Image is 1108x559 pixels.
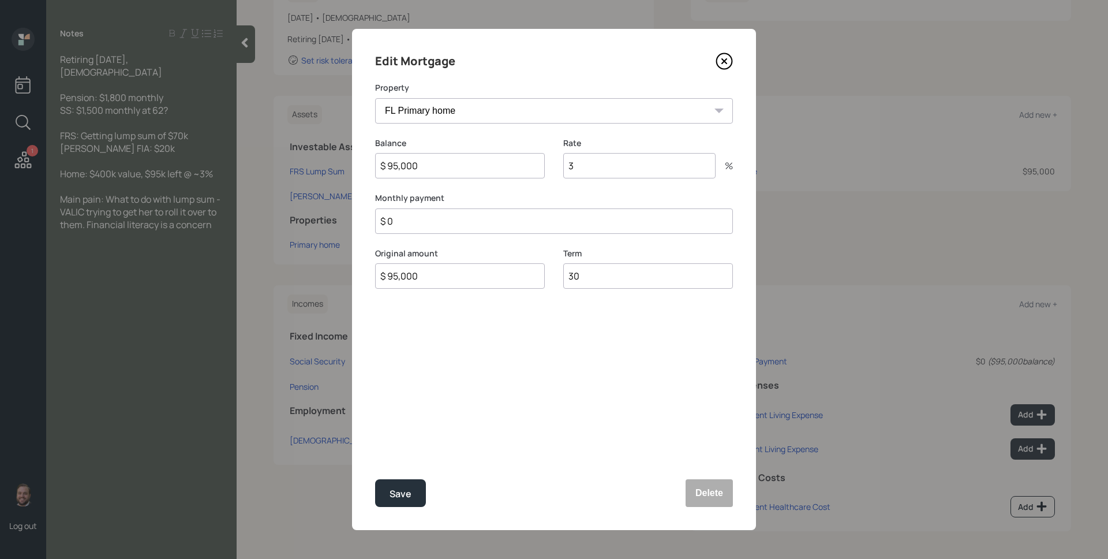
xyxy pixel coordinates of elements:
button: Save [375,479,426,507]
button: Delete [686,479,733,507]
div: % [716,161,733,170]
label: Monthly payment [375,192,733,204]
label: Original amount [375,248,545,259]
label: Term [563,248,733,259]
label: Property [375,82,733,94]
div: Save [390,486,411,502]
label: Balance [375,137,545,149]
label: Rate [563,137,733,149]
h4: Edit Mortgage [375,52,455,70]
